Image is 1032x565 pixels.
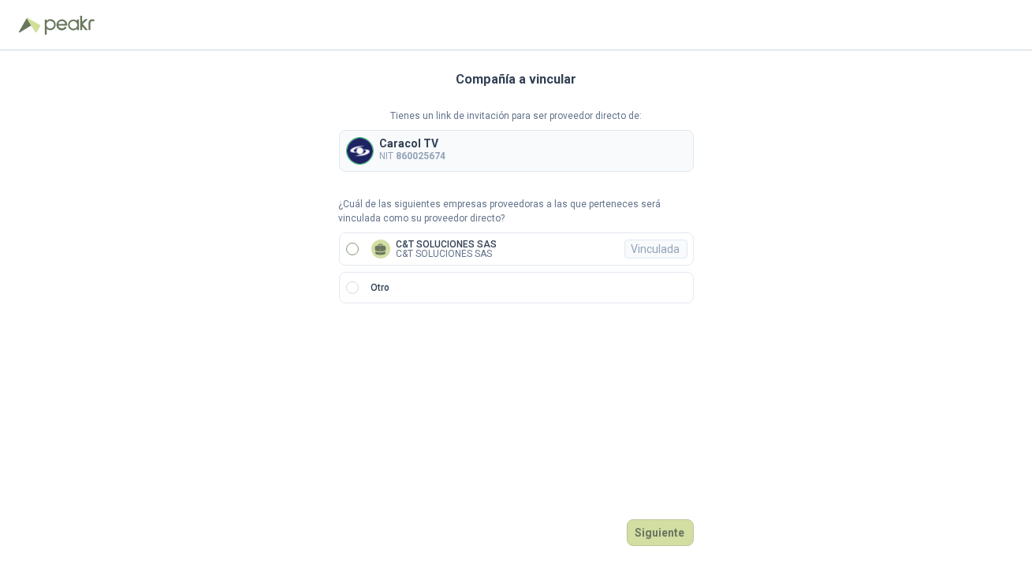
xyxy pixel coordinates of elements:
[380,149,446,164] p: NIT
[44,16,95,35] img: Peakr
[380,138,446,149] p: Caracol TV
[624,240,687,258] div: Vinculada
[397,240,497,249] p: C&T SOLUCIONES SAS
[339,109,694,124] p: Tienes un link de invitación para ser proveedor directo de:
[371,281,390,296] p: Otro
[397,151,446,162] b: 860025674
[19,17,41,33] img: Logo
[456,69,576,90] h3: Compañía a vincular
[347,138,373,164] img: Company Logo
[627,519,694,546] button: Siguiente
[339,197,694,227] p: ¿Cuál de las siguientes empresas proveedoras a las que perteneces será vinculada como su proveedo...
[397,249,497,258] p: C&T SOLUCIONES SAS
